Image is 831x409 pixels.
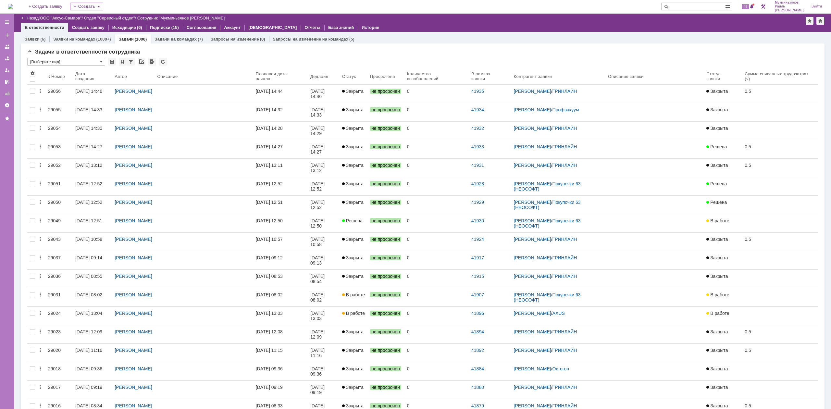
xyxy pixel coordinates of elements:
a: [PERSON_NAME] [115,89,152,94]
span: Закрыта [342,274,364,279]
div: Просрочена [370,74,395,79]
a: не просрочен [367,103,404,121]
a: Решена [704,196,742,214]
th: Количество возобновлений [404,68,469,85]
a: [DATE] 14:46 [308,85,340,103]
a: 0 [404,140,469,158]
a: 0 [404,196,469,214]
a: [DATE] 14:33 [308,103,340,121]
a: 41934 [471,107,484,112]
a: Заявки [25,37,39,42]
span: Закрыта [706,163,728,168]
div: [DATE] 13:12 [75,163,102,168]
div: 0.5 [745,237,815,242]
div: 0 [407,144,466,149]
a: [PERSON_NAME] [115,237,152,242]
a: [DATE] 08:02 [73,288,112,306]
a: Отчеты [2,88,12,99]
span: Закрыта [342,126,364,131]
th: Номер [45,68,73,85]
a: [PERSON_NAME] [514,237,551,242]
div: [DATE] 14:44 [256,89,283,94]
div: [DATE] 12:52 [310,200,326,210]
a: 29055 [45,103,73,121]
a: не просрочен [367,233,404,251]
a: не просрочен [367,140,404,158]
th: Дедлайн [308,68,340,85]
a: Перейти на домашнюю страницу [8,4,13,9]
a: 29054 [45,122,73,140]
a: [DATE] 12:51 [253,196,308,214]
a: [DATE] 08:53 [253,270,308,288]
a: 41930 [471,218,484,223]
a: [PERSON_NAME] [115,218,152,223]
a: Отчеты [304,25,320,30]
span: Раиль [775,5,804,8]
a: [DATE] 09:14 [73,251,112,269]
a: [DATE] 08:02 [308,288,340,306]
span: Закрыта [706,126,728,131]
div: [DATE] 14:32 [256,107,283,112]
span: не просрочен [370,107,401,112]
a: [DATE] 12:52 [308,177,340,195]
a: [PERSON_NAME] [115,163,152,168]
a: Закрыта [704,233,742,251]
div: 29036 [48,274,70,279]
a: [DATE] 10:57 [253,233,308,251]
a: не просрочен [367,122,404,140]
div: Статус [342,74,356,79]
a: Закрыта [704,103,742,121]
span: Закрыта [342,200,364,205]
a: [PERSON_NAME] [514,144,551,149]
a: не просрочен [367,288,404,306]
span: Закрыта [342,163,364,168]
div: [DATE] 13:11 [256,163,283,168]
a: Создать заявку [2,30,12,40]
div: [DATE] 12:51 [75,218,102,223]
a: Задачи на командах [155,37,197,42]
span: Закрыта [342,107,364,112]
div: [DATE] 12:50 [256,218,283,223]
a: [DATE] 12:52 [308,196,340,214]
a: 0 [404,159,469,177]
a: 41915 [471,274,484,279]
a: 0 [404,288,469,306]
span: не просрочен [370,163,401,168]
th: Сумма списанных трудозатрат (ч) [742,68,818,85]
a: [PERSON_NAME] [514,107,551,112]
div: 0.5 [745,163,815,168]
a: [PERSON_NAME] [514,181,551,186]
div: 0.5 [745,144,815,149]
div: 0 [407,126,466,131]
a: Закрыта [340,233,367,251]
a: [DATE] 14:27 [308,140,340,158]
a: 29053 [45,140,73,158]
a: 0 [404,233,469,251]
a: [PERSON_NAME] [514,218,551,223]
a: [DATE] 14:27 [253,140,308,158]
a: В ответственности [25,25,64,30]
div: 29043 [48,237,70,242]
th: Автор [112,68,155,85]
span: не просрочен [370,126,401,131]
a: Аккаунт [224,25,241,30]
div: Обновлять список [159,58,167,66]
div: [DATE] 09:12 [256,255,283,260]
a: 41929 [471,200,484,205]
a: 41928 [471,181,484,186]
a: [DEMOGRAPHIC_DATA] [248,25,297,30]
div: Скопировать ссылку на список [138,58,145,66]
th: В рамках заявки [469,68,511,85]
th: Дата создания [73,68,112,85]
div: Количество возобновлений [407,71,461,81]
a: [DATE] 10:58 [73,233,112,251]
th: Статус заявки [704,68,742,85]
a: [DATE] 12:50 [308,214,340,232]
div: Статус заявки [706,71,734,81]
a: Решена [704,140,742,158]
a: 41935 [471,89,484,94]
a: не просрочен [367,251,404,269]
a: Назад [27,16,39,20]
div: Экспорт списка [148,58,156,66]
a: 0 [404,103,469,121]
